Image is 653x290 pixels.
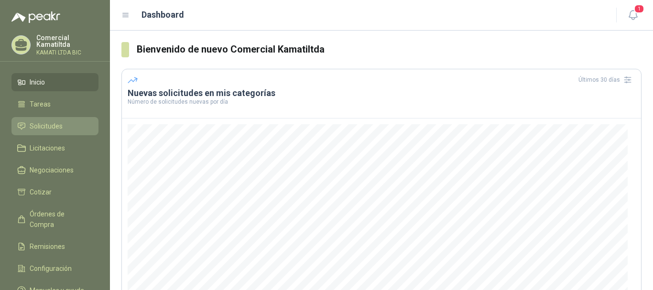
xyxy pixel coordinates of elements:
[30,209,89,230] span: Órdenes de Compra
[30,187,52,197] span: Cotizar
[11,139,98,157] a: Licitaciones
[11,259,98,278] a: Configuración
[11,117,98,135] a: Solicitudes
[634,4,644,13] span: 1
[578,72,635,87] div: Últimos 30 días
[36,50,98,55] p: KAMATI LTDA BIC
[11,161,98,179] a: Negociaciones
[11,237,98,256] a: Remisiones
[30,121,63,131] span: Solicitudes
[11,73,98,91] a: Inicio
[30,143,65,153] span: Licitaciones
[30,263,72,274] span: Configuración
[128,87,635,99] h3: Nuevas solicitudes en mis categorías
[624,7,642,24] button: 1
[30,99,51,109] span: Tareas
[11,205,98,234] a: Órdenes de Compra
[128,99,635,105] p: Número de solicitudes nuevas por día
[30,77,45,87] span: Inicio
[137,42,642,57] h3: Bienvenido de nuevo Comercial Kamatiltda
[11,183,98,201] a: Cotizar
[141,8,184,21] h1: Dashboard
[11,95,98,113] a: Tareas
[30,241,65,252] span: Remisiones
[30,165,74,175] span: Negociaciones
[11,11,60,23] img: Logo peakr
[36,34,98,48] p: Comercial Kamatiltda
